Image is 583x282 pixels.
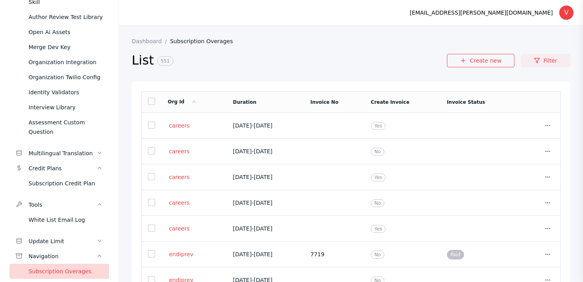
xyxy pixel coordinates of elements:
a: Invoice Status [447,99,485,105]
div: Navigation [29,252,96,261]
div: Assessment Custom Question [29,118,103,137]
a: careers [168,122,191,129]
a: Organization Integration [10,55,109,70]
div: Subscription Credit Plan [29,179,103,188]
a: Interview Library [10,100,109,115]
a: Subscription Overages [170,38,239,44]
div: V [559,6,573,20]
a: Create Invoice [371,99,409,105]
div: White List Email Log [29,215,103,225]
a: careers [168,148,191,155]
div: Organization Integration [29,57,103,67]
div: Multilingual Translation [29,149,96,158]
div: Subscription Overages [29,267,103,276]
span: Yes [371,225,385,233]
span: No [371,148,384,156]
a: White List Email Log [10,212,109,227]
div: Merge Dev Key [29,42,103,52]
span: Yes [371,173,385,181]
div: Identity Validators [29,88,103,97]
a: Dashboard [132,38,170,44]
a: careers [168,173,191,181]
a: Identity Validators [10,85,109,100]
a: careers [168,199,191,206]
span: [DATE] - [DATE] [233,148,272,154]
div: Tools [29,200,96,210]
h2: List [132,52,447,69]
a: Filter [521,54,570,67]
div: Organization Twilio Config [29,72,103,82]
span: [DATE] - [DATE] [233,174,272,180]
span: [DATE] - [DATE] [233,225,272,232]
a: Subscription Overages [10,264,109,279]
span: 551 [157,56,173,66]
span: Paid [447,250,464,259]
a: endiprev [168,251,195,258]
div: Interview Library [29,103,103,112]
section: 7719 [310,251,358,257]
div: Open Ai Assets [29,27,103,37]
a: Organization Twilio Config [10,70,109,85]
a: Org Id [168,99,197,105]
span: [DATE] - [DATE] [233,200,272,206]
a: careers [168,225,191,232]
a: Create new [447,54,514,67]
div: [EMAIL_ADDRESS][PERSON_NAME][DOMAIN_NAME] [410,8,553,17]
td: Duration [226,91,304,113]
div: Author Review Test Library [29,12,103,22]
a: Subscription Credit Plan [10,176,109,191]
a: Open Ai Assets [10,25,109,40]
span: [DATE] - [DATE] [233,122,272,129]
span: Yes [371,122,385,130]
span: No [371,251,384,259]
a: Assessment Custom Question [10,115,109,139]
span: [DATE] - [DATE] [233,251,272,257]
a: Merge Dev Key [10,40,109,55]
a: Invoice No [310,99,338,105]
div: Update Limit [29,236,96,246]
a: Author Review Test Library [10,10,109,25]
div: Credit Plans [29,164,96,173]
span: No [371,199,384,207]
